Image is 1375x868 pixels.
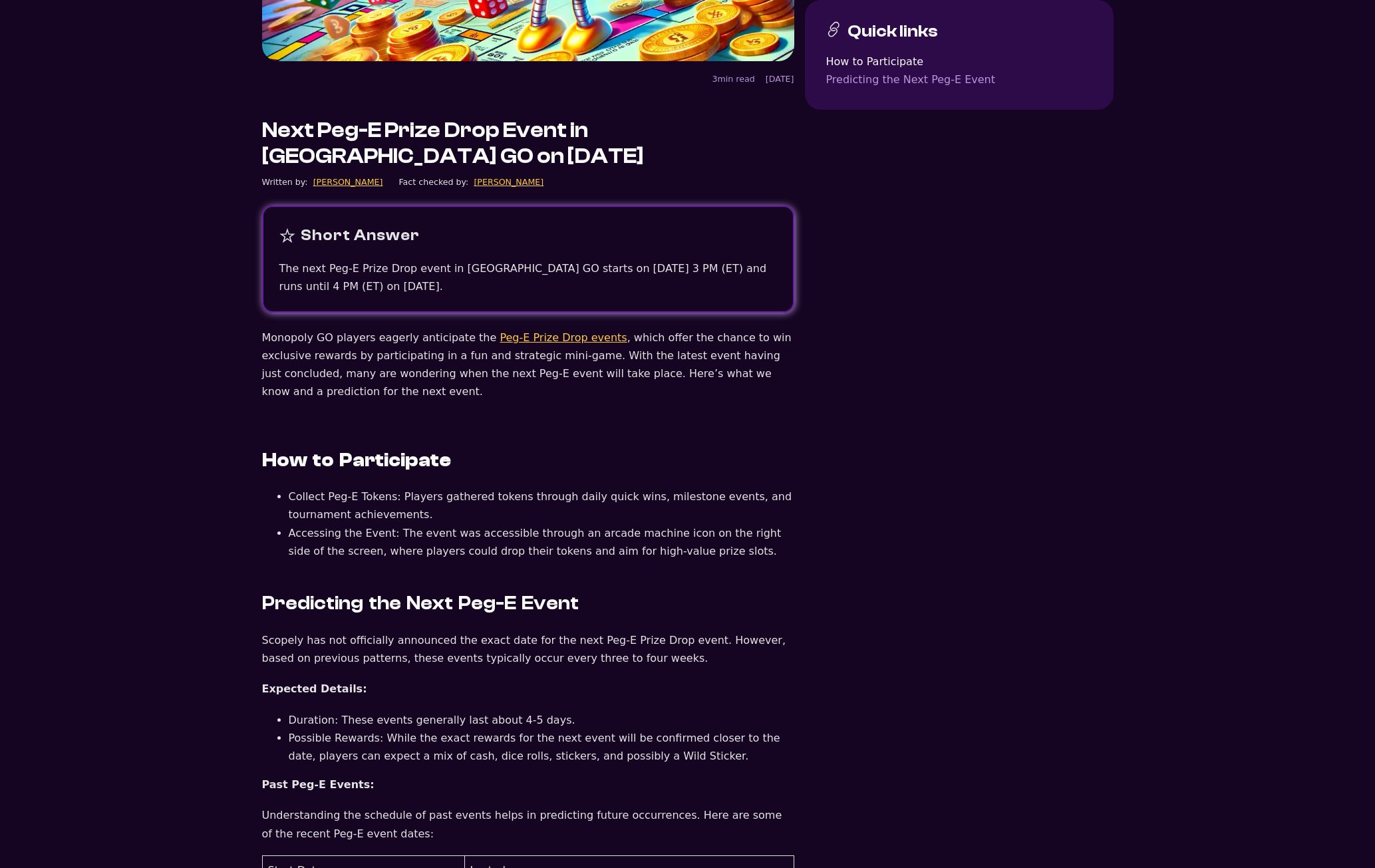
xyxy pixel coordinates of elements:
[301,223,420,249] div: Short Answer
[826,53,1092,88] nav: Table of contents
[279,259,777,295] p: The next Peg-E Prize Drop event in [GEOGRAPHIC_DATA] GO starts on [DATE] 3 PM (ET) and runs until...
[262,175,308,189] div: Written by:
[262,778,375,791] strong: Past Peg-E Events:
[712,72,755,86] div: 3min read
[766,72,794,86] div: [DATE]
[262,331,497,344] span: Monopoly GO players eagerly anticipate the
[289,488,794,523] li: Collect Peg-E Tokens: Players gathered tokens through daily quick wins, milestone events, and tou...
[289,524,794,560] li: Accessing the Event: The event was accessible through an arcade machine icon on the right side of...
[847,21,938,42] h3: Quick links
[826,53,1092,71] a: How to Participate
[289,711,794,729] li: Duration: These events generally last about 4-5 days.
[262,631,794,667] p: Scopely has not officially announced the exact date for the next Peg-E Prize Drop event. However,...
[826,71,1092,88] a: Predicting the Next Peg-E Event
[289,729,794,765] li: Possible Rewards: While the exact rewards for the next event will be confirmed closer to the date...
[262,449,451,471] strong: How to Participate
[313,175,383,189] a: [PERSON_NAME]
[500,331,627,344] a: Peg-E Prize Drop events
[262,592,794,615] h2: Predicting the Next Peg-E Event
[262,682,367,695] strong: Expected Details:
[399,175,469,189] div: Fact checked by:
[474,175,543,189] a: [PERSON_NAME]
[262,806,794,842] p: Understanding the schedule of past events helps in predicting future occurrences. Here are some o...
[262,118,794,170] h1: Next Peg-E Prize Drop Event in [GEOGRAPHIC_DATA] GO on [DATE]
